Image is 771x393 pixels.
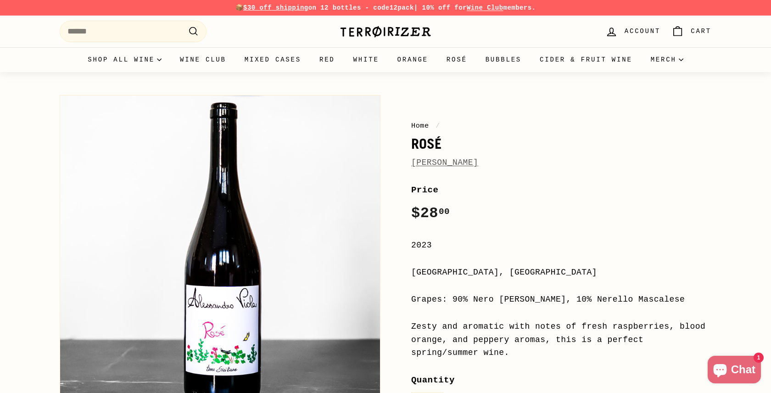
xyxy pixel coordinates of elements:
[78,47,171,72] summary: Shop all wine
[235,47,310,72] a: Mixed Cases
[691,26,711,36] span: Cart
[411,293,711,306] div: Grapes: 90% Nero [PERSON_NAME], 10% Nerello Mascalese
[41,47,730,72] div: Primary
[344,47,388,72] a: White
[310,47,344,72] a: Red
[411,158,478,167] a: [PERSON_NAME]
[411,320,711,359] div: Zesty and aromatic with notes of fresh raspberries, blood orange, and peppery aromas, this is a p...
[171,47,235,72] a: Wine Club
[411,122,429,130] a: Home
[411,373,711,387] label: Quantity
[531,47,642,72] a: Cider & Fruit Wine
[60,3,711,13] p: 📦 on 12 bottles - code | 10% off for members.
[388,47,437,72] a: Orange
[642,47,693,72] summary: Merch
[411,136,711,152] h1: Rosé
[705,356,764,386] inbox-online-store-chat: Shopify online store chat
[467,4,503,11] a: Wine Club
[243,4,308,11] span: $30 off shipping
[411,205,450,222] span: $28
[390,4,414,11] strong: 12pack
[433,122,442,130] span: /
[625,26,660,36] span: Account
[411,266,711,279] div: [GEOGRAPHIC_DATA], [GEOGRAPHIC_DATA]
[439,207,450,217] sup: 00
[600,18,666,45] a: Account
[666,18,717,45] a: Cart
[476,47,531,72] a: Bubbles
[411,239,711,252] div: 2023
[437,47,476,72] a: Rosé
[411,120,711,131] nav: breadcrumbs
[411,183,711,197] label: Price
